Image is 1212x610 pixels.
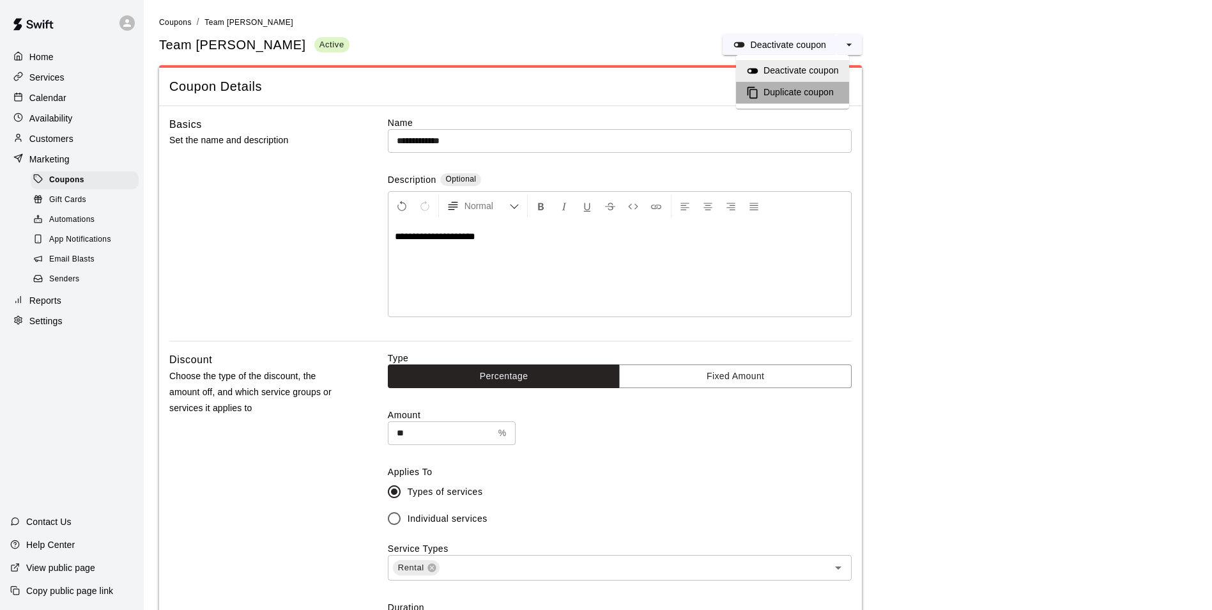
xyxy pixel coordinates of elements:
[619,364,852,388] button: Fixed Amount
[49,273,80,286] span: Senders
[763,64,839,78] h6: Deactivate coupon
[10,109,134,128] a: Availability
[169,78,852,95] span: Coupon Details
[408,485,483,499] span: Types of services
[49,194,86,207] span: Gift Cards
[388,173,436,188] label: Description
[10,68,134,87] a: Services
[31,191,139,209] div: Gift Cards
[464,199,509,212] span: Normal
[159,15,1197,29] nav: breadcrumb
[29,91,66,104] p: Calendar
[391,194,413,217] button: Undo
[169,116,202,133] h6: Basics
[743,194,765,217] button: Justify Align
[763,86,834,100] h6: Duplicate coupon
[674,194,696,217] button: Left Align
[31,270,139,288] div: Senders
[393,560,440,575] div: Rental
[697,194,719,217] button: Center Align
[599,194,621,217] button: Format Strikethrough
[31,190,144,210] a: Gift Cards
[10,311,134,331] a: Settings
[31,170,144,190] a: Coupons
[31,210,144,230] a: Automations
[29,51,54,63] p: Home
[49,214,95,226] span: Automations
[10,150,134,169] a: Marketing
[723,35,836,55] button: Deactivate coupon
[10,129,134,148] a: Customers
[204,18,293,27] span: Team [PERSON_NAME]
[10,291,134,310] a: Reports
[159,17,192,27] a: Coupons
[723,35,862,55] div: split button
[29,153,70,166] p: Marketing
[408,512,487,526] span: Individual services
[388,409,852,421] label: Amount
[576,194,598,217] button: Format Underline
[159,36,349,54] div: Team [PERSON_NAME]
[197,15,199,29] li: /
[553,194,575,217] button: Format Italics
[31,250,144,270] a: Email Blasts
[29,315,63,327] p: Settings
[530,194,552,217] button: Format Bold
[169,368,347,417] p: Choose the type of the discount, the amount off, and which service groups or services it applies to
[10,88,134,107] a: Calendar
[31,171,139,189] div: Coupons
[414,194,436,217] button: Redo
[388,544,449,554] label: Service Types
[720,194,742,217] button: Right Align
[169,352,212,368] h6: Discount
[49,174,84,187] span: Coupons
[31,211,139,229] div: Automations
[49,253,95,266] span: Email Blasts
[169,132,347,148] p: Set the name and description
[622,194,644,217] button: Insert Code
[31,251,139,269] div: Email Blasts
[29,112,73,125] p: Availability
[388,364,620,388] button: Percentage
[31,230,144,250] a: App Notifications
[388,465,852,478] label: Applies To
[388,116,852,129] label: Name
[159,18,192,27] span: Coupons
[26,561,95,574] p: View public page
[10,47,134,66] a: Home
[26,538,75,551] p: Help Center
[836,35,862,55] button: select merge strategy
[441,194,525,217] button: Formatting Options
[26,584,113,597] p: Copy public page link
[445,175,476,184] span: Optional
[393,561,429,574] span: Rental
[26,515,72,528] p: Contact Us
[388,352,852,364] label: Type
[829,559,847,577] button: Open
[645,194,667,217] button: Insert Link
[29,132,73,145] p: Customers
[29,71,65,84] p: Services
[750,38,826,51] p: Deactivate coupon
[314,39,349,50] span: Active
[29,294,61,307] p: Reports
[49,233,111,246] span: App Notifications
[498,426,507,440] p: %
[31,231,139,249] div: App Notifications
[31,270,144,290] a: Senders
